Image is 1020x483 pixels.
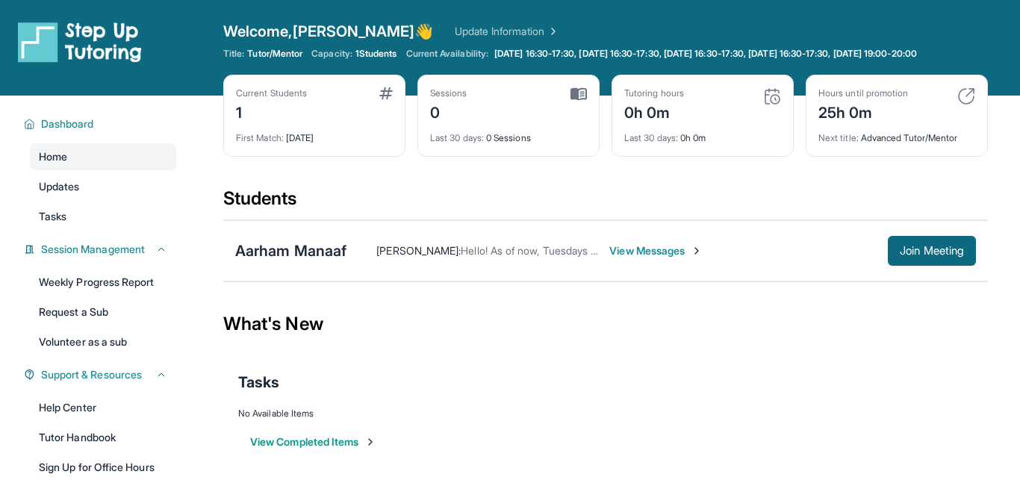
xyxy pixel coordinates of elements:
[430,99,467,123] div: 0
[236,87,307,99] div: Current Students
[624,132,678,143] span: Last 30 days :
[223,187,988,219] div: Students
[957,87,975,105] img: card
[406,48,488,60] span: Current Availability:
[691,245,703,257] img: Chevron-Right
[430,87,467,99] div: Sessions
[223,291,988,357] div: What's New
[35,367,167,382] button: Support & Resources
[818,99,908,123] div: 25h 0m
[30,454,176,481] a: Sign Up for Office Hours
[30,328,176,355] a: Volunteer as a sub
[250,434,376,449] button: View Completed Items
[39,149,67,164] span: Home
[247,48,302,60] span: Tutor/Mentor
[494,48,917,60] span: [DATE] 16:30-17:30, [DATE] 16:30-17:30, [DATE] 16:30-17:30, [DATE] 16:30-17:30, [DATE] 19:00-20:00
[30,269,176,296] a: Weekly Progress Report
[900,246,964,255] span: Join Meeting
[41,116,94,131] span: Dashboard
[30,394,176,421] a: Help Center
[818,123,975,144] div: Advanced Tutor/Mentor
[491,48,920,60] a: [DATE] 16:30-17:30, [DATE] 16:30-17:30, [DATE] 16:30-17:30, [DATE] 16:30-17:30, [DATE] 19:00-20:00
[223,48,244,60] span: Title:
[30,424,176,451] a: Tutor Handbook
[888,236,976,266] button: Join Meeting
[376,244,461,257] span: [PERSON_NAME] :
[41,242,145,257] span: Session Management
[818,132,859,143] span: Next title :
[544,24,559,39] img: Chevron Right
[39,209,66,224] span: Tasks
[624,99,684,123] div: 0h 0m
[609,243,703,258] span: View Messages
[35,116,167,131] button: Dashboard
[30,299,176,325] a: Request a Sub
[223,21,434,42] span: Welcome, [PERSON_NAME] 👋
[39,179,80,194] span: Updates
[30,143,176,170] a: Home
[379,87,393,99] img: card
[763,87,781,105] img: card
[818,87,908,99] div: Hours until promotion
[35,242,167,257] button: Session Management
[30,173,176,200] a: Updates
[455,24,559,39] a: Update Information
[236,123,393,144] div: [DATE]
[430,123,587,144] div: 0 Sessions
[236,99,307,123] div: 1
[235,240,346,261] div: Aarham Manaaf
[41,367,142,382] span: Support & Resources
[311,48,352,60] span: Capacity:
[624,123,781,144] div: 0h 0m
[355,48,397,60] span: 1 Students
[238,408,973,420] div: No Available Items
[238,372,279,393] span: Tasks
[30,203,176,230] a: Tasks
[624,87,684,99] div: Tutoring hours
[570,87,587,101] img: card
[430,132,484,143] span: Last 30 days :
[18,21,142,63] img: logo
[236,132,284,143] span: First Match :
